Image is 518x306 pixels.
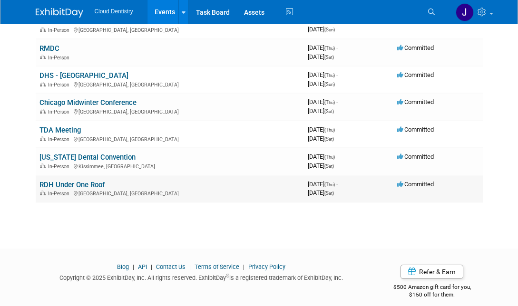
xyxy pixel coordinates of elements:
[36,271,368,282] div: Copyright © 2025 ExhibitDay, Inc. All rights reserved. ExhibitDay is a registered trademark of Ex...
[308,80,335,87] span: [DATE]
[40,27,46,32] img: In-Person Event
[48,55,72,61] span: In-Person
[381,277,483,299] div: $500 Amazon gift card for you,
[308,71,338,78] span: [DATE]
[308,126,338,133] span: [DATE]
[336,181,338,188] span: -
[324,100,335,105] span: (Thu)
[226,273,229,278] sup: ®
[456,3,474,21] img: Jessica Estrada
[324,73,335,78] span: (Thu)
[336,126,338,133] span: -
[40,136,46,141] img: In-Person Event
[381,291,483,299] div: $150 off for them.
[95,8,133,15] span: Cloud Dentistry
[308,135,334,142] span: [DATE]
[308,26,335,33] span: [DATE]
[148,263,155,270] span: |
[36,8,83,18] img: ExhibitDay
[39,44,59,53] a: RMDC
[324,27,335,32] span: (Sun)
[40,191,46,195] img: In-Person Event
[39,126,81,134] a: TDA Meeting
[308,189,334,196] span: [DATE]
[308,153,338,160] span: [DATE]
[40,109,46,114] img: In-Person Event
[48,27,72,33] span: In-Person
[48,191,72,197] span: In-Person
[39,135,300,143] div: [GEOGRAPHIC_DATA], [GEOGRAPHIC_DATA]
[195,263,239,270] a: Terms of Service
[308,181,338,188] span: [DATE]
[401,265,463,279] a: Refer & Earn
[397,98,434,105] span: Committed
[48,109,72,115] span: In-Person
[48,163,72,170] span: In-Person
[324,136,334,142] span: (Sat)
[397,71,434,78] span: Committed
[397,126,434,133] span: Committed
[39,181,105,189] a: RDH Under One Roof
[39,98,137,107] a: Chicago Midwinter Conference
[397,44,434,51] span: Committed
[130,263,137,270] span: |
[241,263,247,270] span: |
[40,163,46,168] img: In-Person Event
[156,263,186,270] a: Contact Us
[397,181,434,188] span: Committed
[39,107,300,115] div: [GEOGRAPHIC_DATA], [GEOGRAPHIC_DATA]
[39,80,300,88] div: [GEOGRAPHIC_DATA], [GEOGRAPHIC_DATA]
[48,82,72,88] span: In-Person
[336,98,338,105] span: -
[324,55,334,60] span: (Sat)
[187,263,193,270] span: |
[48,136,72,143] span: In-Person
[308,107,334,115] span: [DATE]
[324,191,334,196] span: (Sat)
[39,26,300,33] div: [GEOGRAPHIC_DATA], [GEOGRAPHIC_DATA]
[39,71,128,80] a: DHS - [GEOGRAPHIC_DATA]
[40,82,46,86] img: In-Person Event
[324,82,335,87] span: (Sun)
[39,162,300,170] div: Kissimmee, [GEOGRAPHIC_DATA]
[39,153,136,162] a: [US_STATE] Dental Convention
[248,263,285,270] a: Privacy Policy
[324,127,335,133] span: (Thu)
[336,153,338,160] span: -
[117,263,129,270] a: Blog
[308,53,334,60] span: [DATE]
[324,154,335,160] span: (Thu)
[308,162,334,169] span: [DATE]
[308,44,338,51] span: [DATE]
[324,182,335,187] span: (Thu)
[39,189,300,197] div: [GEOGRAPHIC_DATA], [GEOGRAPHIC_DATA]
[336,71,338,78] span: -
[324,109,334,114] span: (Sat)
[138,263,147,270] a: API
[324,46,335,51] span: (Thu)
[40,55,46,59] img: In-Person Event
[397,153,434,160] span: Committed
[308,98,338,105] span: [DATE]
[336,44,338,51] span: -
[324,163,334,169] span: (Sat)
